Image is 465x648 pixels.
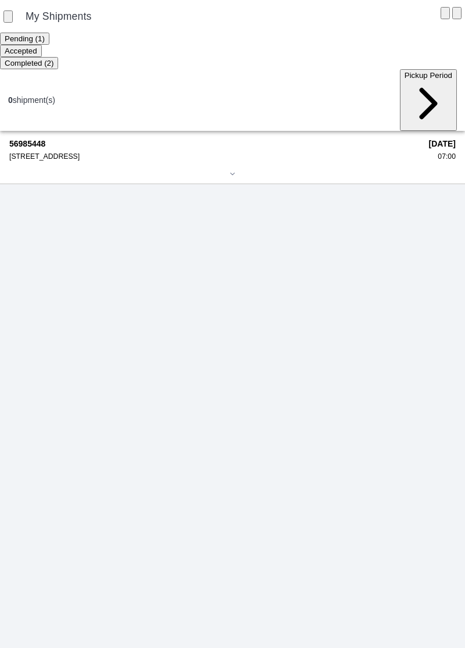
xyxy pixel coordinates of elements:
[9,139,421,148] strong: 56985448
[429,139,456,148] strong: [DATE]
[8,95,13,105] b: 0
[9,152,421,161] div: [STREET_ADDRESS]
[8,95,55,105] div: shipment(s)
[14,10,439,23] ion-title: My Shipments
[429,152,456,161] div: 07:00
[405,71,452,80] span: Pickup Period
